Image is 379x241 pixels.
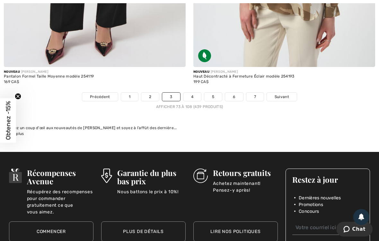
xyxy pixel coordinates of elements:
[183,93,201,101] a: 4
[193,70,209,74] span: Nouveau
[4,79,19,84] span: 169 CA$
[121,93,138,101] a: 1
[204,93,222,101] a: 5
[27,188,93,201] p: Récupérez des recompenses pour commander gratuitement ce que vous aimez.
[117,188,186,201] p: Nous battons le prix à 10%!
[299,195,341,201] span: Dernières nouvelles
[198,49,211,62] img: Tissu écologique
[4,70,186,74] div: [PERSON_NAME]
[4,74,186,79] div: Pantalon Formel Taille Moyenne modèle 254119
[193,79,208,84] span: 199 CA$
[162,93,180,101] a: 3
[267,93,297,101] a: Suivant
[193,70,375,74] div: [PERSON_NAME]
[4,70,20,74] span: Nouveau
[213,169,278,177] h3: Retours gratuits
[8,125,371,131] div: Jetez un coup d'œil aux nouveautés de [PERSON_NAME] et soyez à l’affût des dernière...
[193,74,375,79] div: Haut Décontracté à Fermeture Éclair modèle 254193
[299,201,323,208] span: Promotions
[101,169,112,183] img: Garantie du plus bas prix
[246,93,264,101] a: 7
[117,169,186,185] h3: Garantie du plus bas prix
[292,220,363,235] input: Votre courriel ici
[337,222,373,238] iframe: Ouvre un widget dans lequel vous pouvez chatter avec l’un de nos agents
[193,169,208,183] img: Retours gratuits
[299,208,319,215] span: Concours
[141,93,159,101] a: 2
[15,93,21,100] button: Close teaser
[292,175,363,184] h3: Restez à jour
[9,169,22,183] img: Récompenses Avenue
[275,94,289,100] span: Suivant
[213,180,278,193] p: Achetez maintenant! Pensez-y après!
[90,94,110,100] span: Précédent
[225,93,243,101] a: 6
[4,101,12,140] span: Obtenez -15%
[82,93,118,101] a: Précédent
[27,169,93,185] h3: Récompenses Avenue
